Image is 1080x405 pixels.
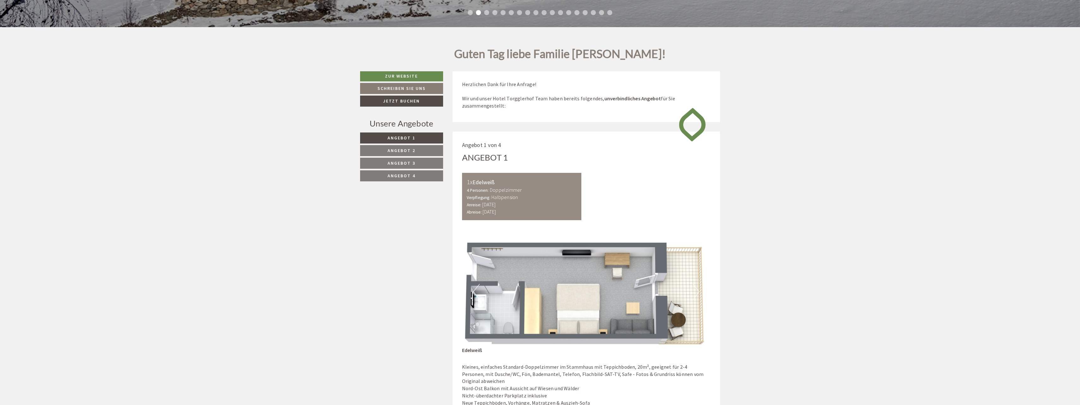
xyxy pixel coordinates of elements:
span: Angebot 2 [388,148,415,153]
div: Edelweiß [467,178,577,187]
strong: unverbindliches Angebot [604,95,661,102]
b: [DATE] [483,208,496,215]
small: Abreise: [467,209,482,215]
b: Doppelzimmer [490,187,522,193]
b: [DATE] [482,201,495,208]
p: Herzlichen Dank für Ihre Anfrage! Wir und unser Hotel Torgglerhof Team haben bereits folgendes, f... [462,81,711,109]
button: Senden [211,166,249,177]
button: Next [693,284,699,300]
span: Angebot 3 [388,160,415,166]
img: image [462,230,711,354]
span: Angebot 1 [388,135,415,141]
span: Angebot 1 von 4 [462,141,501,149]
h1: Guten Tag liebe Familie [PERSON_NAME]! [454,48,666,63]
div: Angebot 1 [462,152,508,163]
span: Angebot 4 [388,173,415,179]
small: 4 Personen: [467,188,489,193]
b: 1x [467,178,472,186]
div: Guten Tag, wie können wir Ihnen helfen? [5,17,103,37]
small: Verpflegung: [467,195,490,200]
b: Halbpension [491,194,518,200]
button: Previous [473,284,480,300]
a: Schreiben Sie uns [360,83,443,94]
a: Jetzt buchen [360,96,443,107]
img: image [674,102,710,147]
div: Mittwoch [108,5,141,16]
div: Edelweiß [462,342,492,354]
small: 08:33 [10,31,100,35]
small: Anreise: [467,202,482,208]
div: [GEOGRAPHIC_DATA] [10,19,100,24]
div: Unsere Angebote [360,118,443,129]
a: Zur Website [360,71,443,81]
